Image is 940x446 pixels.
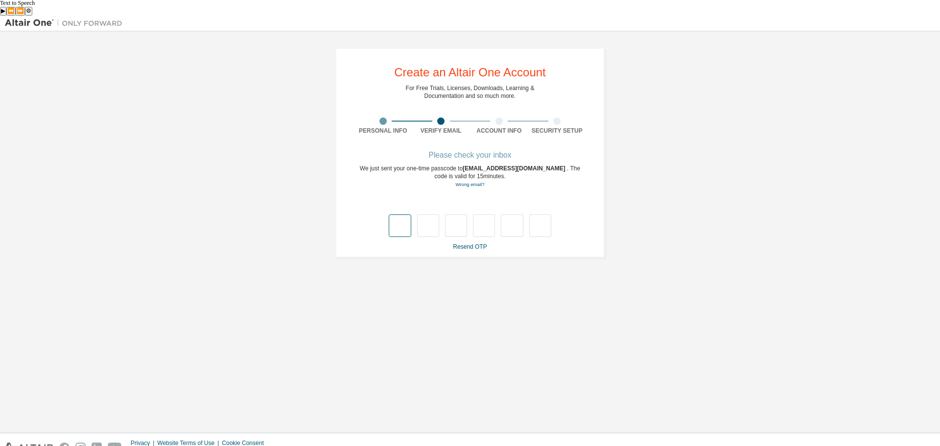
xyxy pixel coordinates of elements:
div: Account Info [470,127,528,135]
span: [EMAIL_ADDRESS][DOMAIN_NAME] [463,165,567,172]
button: Forward [16,7,25,16]
button: Previous [6,7,16,16]
div: Create an Altair One Account [394,67,546,78]
a: Resend OTP [453,243,487,250]
div: We just sent your one-time passcode to . The code is valid for 15 minutes. [354,164,586,188]
div: Security Setup [528,127,587,135]
div: Verify Email [412,127,470,135]
div: Please check your inbox [354,152,586,158]
div: For Free Trials, Licenses, Downloads, Learning & Documentation and so much more. [406,84,535,100]
a: Go back to the registration form [455,182,484,187]
div: Personal Info [354,127,412,135]
button: Settings [25,7,32,16]
img: Altair One [5,18,127,28]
